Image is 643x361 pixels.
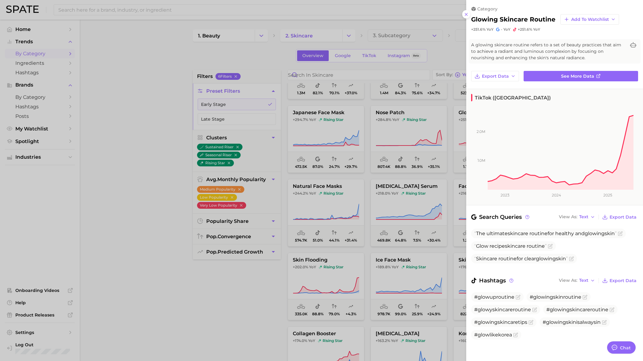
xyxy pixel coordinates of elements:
button: Flag as miscategorized or irrelevant [548,244,553,249]
span: glowing [585,231,605,236]
h2: glowing skincare routine [471,16,556,23]
span: +251.6% [471,27,486,32]
button: View AsText [557,277,597,285]
span: YoY [533,27,540,32]
span: #glowingskinisalwaysin [543,319,601,325]
span: skincare [508,231,528,236]
button: Flag as miscategorized or irrelevant [532,307,537,312]
button: Export Data [471,71,519,81]
button: Export Data [601,276,638,285]
span: Text [579,279,588,282]
span: #glowuproutine [474,294,514,300]
span: category [477,6,498,12]
span: +251.6% [518,27,532,32]
button: Flag as miscategorized or irrelevant [610,307,614,312]
button: Flag as miscategorized or irrelevant [516,295,521,300]
span: #glowingskincareroutine [546,307,608,312]
span: Export Data [610,278,637,283]
button: Export Data [601,213,638,221]
button: Flag as miscategorized or irrelevant [569,256,574,261]
span: Search Queries [471,213,530,221]
span: #glowlikekorea [474,332,512,338]
span: A glowing skincare routine refers to a set of beauty practices that aim to achieve a radiant and ... [471,42,626,61]
button: View AsText [557,213,597,221]
span: Hashtags [471,276,514,285]
span: routine [529,231,548,236]
tspan: 2024 [552,193,561,197]
span: The ultimate for healthy and skin [474,231,617,236]
button: Flag as miscategorized or irrelevant [529,320,533,325]
button: Flag as miscategorized or irrelevant [618,231,623,236]
span: skincare [505,243,525,249]
button: Add to Watchlist [560,14,619,25]
span: #glowingskincaretips [474,319,527,325]
span: routine [498,256,517,262]
span: glowing [536,256,556,262]
span: TikTok ([GEOGRAPHIC_DATA]) [471,94,551,101]
button: Flag as miscategorized or irrelevant [583,295,587,300]
span: See more data [561,74,594,79]
span: Export Data [610,215,637,220]
span: #glowyskincareroutine [474,307,531,312]
span: View As [559,279,577,282]
span: View As [559,215,577,219]
tspan: 2025 [603,193,612,197]
tspan: 2023 [501,193,509,197]
span: Text [579,215,588,219]
span: Export Data [482,74,509,79]
span: YoY [486,27,494,32]
span: - [501,27,502,32]
span: #glowingskinroutine [530,294,581,300]
span: Skincare [476,256,497,262]
a: See more data [524,71,638,81]
span: YoY [503,27,510,32]
button: Flag as miscategorized or irrelevant [602,320,607,325]
span: Add to Watchlist [571,17,609,22]
span: routine [527,243,545,249]
button: Flag as miscategorized or irrelevant [513,332,518,337]
span: Glow recipe [474,243,547,249]
span: for clear skin [474,256,568,262]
